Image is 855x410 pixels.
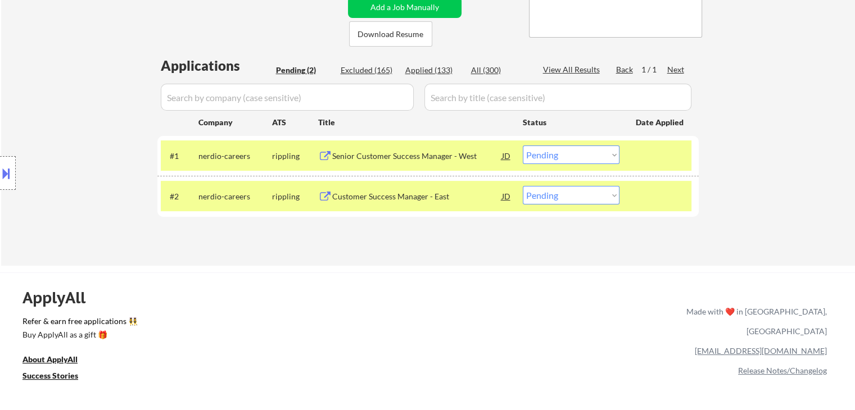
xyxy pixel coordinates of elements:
div: nerdio-careers [198,151,272,162]
div: nerdio-careers [198,191,272,202]
div: Buy ApplyAll as a gift 🎁 [22,331,135,339]
a: [EMAIL_ADDRESS][DOMAIN_NAME] [695,346,827,356]
div: Senior Customer Success Manager - West [332,151,502,162]
div: rippling [272,191,318,202]
div: Status [523,112,619,132]
a: Success Stories [22,370,93,384]
div: Title [318,117,512,128]
u: Success Stories [22,371,78,380]
div: Date Applied [636,117,685,128]
a: Release Notes/Changelog [738,366,827,375]
input: Search by title (case sensitive) [424,84,691,111]
div: JD [501,186,512,206]
div: Made with ❤️ in [GEOGRAPHIC_DATA], [GEOGRAPHIC_DATA] [682,302,827,341]
div: Back [616,64,634,75]
div: Next [667,64,685,75]
div: Excluded (165) [341,65,397,76]
div: JD [501,145,512,166]
a: About ApplyAll [22,354,93,368]
input: Search by company (case sensitive) [161,84,414,111]
div: 1 / 1 [641,64,667,75]
button: Download Resume [349,21,432,47]
a: Refer & earn free applications 👯‍♀️ [22,317,451,329]
a: Buy ApplyAll as a gift 🎁 [22,329,135,343]
div: Customer Success Manager - East [332,191,502,202]
div: All (300) [471,65,527,76]
div: Applications [161,59,272,72]
div: View All Results [543,64,603,75]
u: About ApplyAll [22,354,78,364]
div: ApplyAll [22,288,98,307]
div: Applied (133) [405,65,462,76]
div: ATS [272,117,318,128]
div: Company [198,117,272,128]
div: Pending (2) [276,65,332,76]
div: rippling [272,151,318,162]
